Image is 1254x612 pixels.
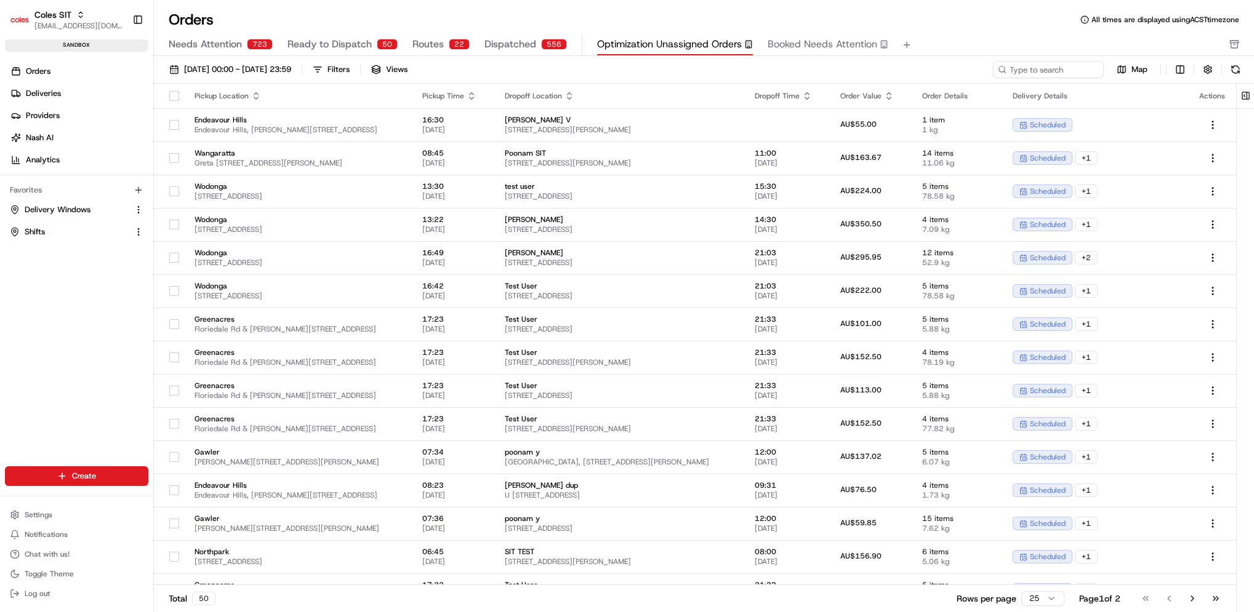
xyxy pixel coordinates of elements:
button: Create [5,466,148,486]
span: [DATE] [422,125,485,135]
span: poonam y [505,447,735,457]
span: [STREET_ADDRESS] [505,258,735,268]
span: Test User [505,580,735,590]
div: Pickup Location [195,91,403,101]
span: [DATE] [755,391,821,400]
span: Greenacres [195,348,403,357]
span: [DATE] 00:00 - [DATE] 23:59 [184,64,291,75]
button: Refresh [1227,61,1244,78]
span: 1 kg [922,125,993,135]
span: [DATE] [755,490,821,500]
span: scheduled [1030,153,1066,163]
p: Rows per page [957,592,1016,605]
div: Order Value [840,91,902,101]
span: Endeavour Hills [195,115,403,125]
span: 06:45 [422,547,485,557]
span: 5 items [922,447,993,457]
span: 1.73 kg [922,490,993,500]
span: Optimization Unassigned Orders [597,37,742,52]
a: Deliveries [5,84,153,103]
span: scheduled [1030,286,1066,296]
div: Filters [328,64,350,75]
span: [STREET_ADDRESS] [505,291,735,301]
a: Delivery Windows [10,204,129,215]
button: [DATE] 00:00 - [DATE] 23:59 [164,61,297,78]
span: scheduled [1030,552,1066,562]
span: 15 items [922,514,993,523]
div: + 2 [1075,251,1098,264]
div: 556 [541,39,567,50]
span: 7.09 kg [922,225,993,234]
span: 21:33 [755,314,821,324]
span: [DATE] [755,424,821,434]
button: Map [1109,62,1156,77]
span: AU$55.00 [840,119,877,129]
span: [DATE] [755,357,821,367]
span: [STREET_ADDRESS] [195,258,403,268]
span: 5 items [922,281,993,291]
span: [DATE] [422,158,485,168]
span: Coles SIT [34,9,71,21]
span: SIT TEST [505,547,735,557]
button: Filters [307,61,355,78]
div: + 1 [1075,384,1098,397]
span: [DATE] [755,291,821,301]
span: 78.58 kg [922,191,993,201]
span: 08:23 [422,480,485,490]
span: 14:30 [755,215,821,225]
span: [DATE] [422,191,485,201]
span: 17:23 [422,314,485,324]
div: + 1 [1075,185,1098,198]
span: U [STREET_ADDRESS] [505,490,735,500]
span: Floriedale Rd & [PERSON_NAME][STREET_ADDRESS] [195,357,403,367]
span: Create [72,471,96,482]
span: 6.07 kg [922,457,993,467]
div: Favorites [5,180,148,200]
span: AU$350.50 [840,219,882,229]
span: Poonam SIT [505,148,735,158]
span: 17:23 [422,348,485,357]
span: 15:30 [755,181,821,191]
div: + 1 [1075,450,1098,464]
span: [STREET_ADDRESS][PERSON_NAME] [505,158,735,168]
span: 5.88 kg [922,391,993,400]
span: [STREET_ADDRESS] [505,324,735,334]
span: [STREET_ADDRESS][PERSON_NAME] [505,424,735,434]
div: + 1 [1075,583,1098,597]
span: Wodonga [195,281,403,291]
span: scheduled [1030,419,1066,429]
div: + 1 [1075,218,1098,231]
a: Shifts [10,226,129,237]
span: 17:23 [422,414,485,424]
span: [STREET_ADDRESS][PERSON_NAME] [505,557,735,566]
span: AU$224.00 [840,186,882,196]
div: + 1 [1075,351,1098,364]
span: [DATE] [755,324,821,334]
span: [STREET_ADDRESS] [505,391,735,400]
span: scheduled [1030,120,1066,130]
span: 21:33 [755,414,821,424]
span: 14 items [922,148,993,158]
span: [STREET_ADDRESS] [505,225,735,234]
span: AU$101.00 [840,319,882,328]
span: Test User [505,381,735,391]
span: 21:33 [755,381,821,391]
span: 5 items [922,181,993,191]
span: scheduled [1030,352,1066,362]
span: Wangaratta [195,148,403,158]
div: + 1 [1075,317,1098,331]
span: scheduled [1030,253,1066,263]
span: [DATE] [755,557,821,566]
span: Settings [25,510,52,520]
span: 78.58 kg [922,291,993,301]
div: 723 [247,39,273,50]
div: Delivery Details [1013,91,1180,101]
span: Greenacres [195,414,403,424]
span: [DATE] [422,357,485,367]
span: [PERSON_NAME][STREET_ADDRESS][PERSON_NAME] [195,523,403,533]
span: Needs Attention [169,37,242,52]
span: AU$156.90 [840,551,882,561]
div: + 1 [1075,417,1098,431]
span: scheduled [1030,452,1066,462]
span: AU$137.02 [840,451,882,461]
